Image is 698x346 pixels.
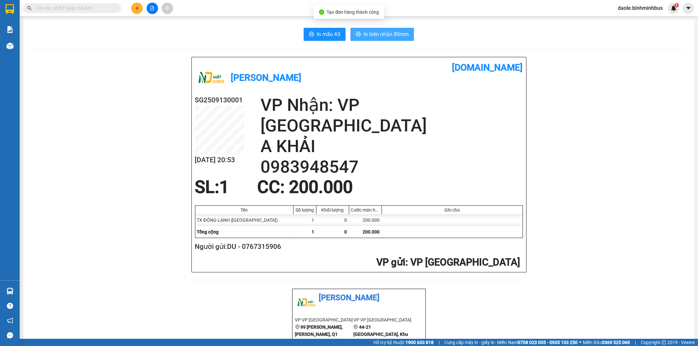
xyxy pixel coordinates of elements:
[683,3,694,14] button: caret-down
[309,31,314,38] span: printer
[36,5,113,12] input: Tìm tên, số ĐT hoặc mã đơn
[312,229,314,234] span: 1
[349,214,382,226] div: 200.000
[327,9,379,15] span: Tạo đơn hàng thành công
[384,207,521,213] div: Ghi chú
[317,30,340,38] span: In mẫu A5
[7,26,13,33] img: solution-icon
[7,303,13,309] span: question-circle
[438,339,439,346] span: |
[231,72,302,83] b: [PERSON_NAME]
[295,292,318,315] img: logo.jpg
[195,256,520,269] h2: : VP [GEOGRAPHIC_DATA]
[195,62,228,95] img: logo.jpg
[295,292,423,304] li: [PERSON_NAME]
[195,155,244,165] h2: [DATE] 20:53
[686,5,691,11] span: caret-down
[147,3,158,14] button: file-add
[444,339,495,346] span: Cung cấp máy in - giấy in:
[295,324,343,337] b: 99 [PERSON_NAME], [PERSON_NAME], Q1
[377,256,406,268] span: VP gửi
[345,229,347,234] span: 0
[613,4,668,12] span: daole.binhminhbus
[135,6,139,10] span: plus
[131,3,143,14] button: plus
[671,5,677,11] img: icon-new-feature
[6,4,14,14] img: logo-vxr
[405,340,434,345] strong: 1900 633 818
[674,3,679,8] sup: 1
[602,340,630,345] strong: 0369 525 060
[356,31,361,38] span: printer
[220,177,229,197] span: 1
[497,339,578,346] span: Miền Nam
[635,339,636,346] span: |
[583,339,630,346] span: Miền Bắc
[353,316,412,323] li: VP VP [GEOGRAPHIC_DATA]
[7,43,13,49] img: warehouse-icon
[295,316,354,323] li: VP VP [GEOGRAPHIC_DATA]
[253,177,357,197] div: CC : 200.000
[316,214,349,226] div: 0
[364,30,409,38] span: In biên nhận 80mm
[295,325,300,329] span: environment
[197,207,292,213] div: Tên
[579,341,581,344] span: ⚪️
[165,6,170,10] span: aim
[353,325,358,329] span: environment
[318,207,347,213] div: Khối lượng
[260,136,523,157] h2: A KHẢI
[260,95,523,136] h2: VP Nhận: VP [GEOGRAPHIC_DATA]
[350,28,414,41] button: printerIn biên nhận 80mm
[7,332,13,338] span: message
[7,288,13,295] img: warehouse-icon
[295,207,314,213] div: Số lượng
[195,177,220,197] span: SL:
[150,6,154,10] span: file-add
[304,28,346,41] button: printerIn mẫu A5
[373,339,434,346] span: Hỗ trợ kỹ thuật:
[363,229,380,234] span: 200.000
[162,3,173,14] button: aim
[27,6,32,10] span: search
[197,229,219,234] span: Tổng cộng
[7,318,13,324] span: notification
[195,241,520,252] h2: Người gửi: DU - 0767315906
[319,9,324,15] span: check-circle
[662,340,666,345] span: copyright
[518,340,578,345] strong: 0708 023 035 - 0935 103 250
[351,207,380,213] div: Cước món hàng
[195,95,244,106] h2: SG2509130001
[452,62,523,73] b: [DOMAIN_NAME]
[260,157,523,177] h2: 0983948547
[675,3,678,8] span: 1
[294,214,316,226] div: 1
[195,214,294,226] div: TX ĐÔNG LẠNH ([GEOGRAPHIC_DATA])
